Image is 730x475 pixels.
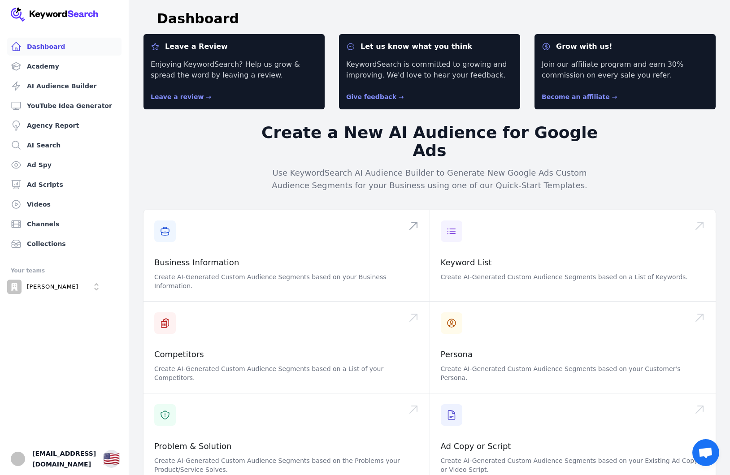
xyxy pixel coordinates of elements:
a: Dashboard [7,38,122,56]
button: 🇺🇸 [103,450,120,468]
p: Enjoying KeywordSearch? Help us grow & spread the word by leaving a review. [151,59,317,81]
dt: Leave a Review [151,41,317,52]
a: Collections [7,235,122,253]
a: Problem & Solution [154,441,231,451]
h2: Create a New AI Audience for Google Ads [257,124,602,160]
div: Your teams [11,265,118,276]
button: Open user button [11,452,25,466]
img: Hashim Yasin [7,280,22,294]
a: Ad Spy [7,156,122,174]
span: → [206,93,211,100]
div: Open chat [692,439,719,466]
span: [EMAIL_ADDRESS][DOMAIN_NAME] [32,448,96,470]
div: 🇺🇸 [103,451,120,467]
a: Videos [7,195,122,213]
a: Agency Report [7,117,122,134]
p: Join our affiliate program and earn 30% commission on every sale you refer. [542,59,708,81]
span: → [399,93,404,100]
p: Use KeywordSearch AI Audience Builder to Generate New Google Ads Custom Audience Segments for you... [257,167,602,192]
a: Become an affiliate [542,93,617,100]
a: Give feedback [346,93,404,100]
a: Competitors [154,350,204,359]
img: Hashim Yasin [11,452,25,466]
a: Channels [7,215,122,233]
a: Keyword List [441,258,492,267]
a: Ad Scripts [7,176,122,194]
dt: Let us know what you think [346,41,513,52]
p: [PERSON_NAME] [27,283,78,291]
a: Business Information [154,258,239,267]
a: Ad Copy or Script [441,441,511,451]
p: KeywordSearch is committed to growing and improving. We'd love to hear your feedback. [346,59,513,81]
button: Open organization switcher [7,280,104,294]
dt: Grow with us! [542,41,708,52]
a: AI Audience Builder [7,77,122,95]
a: Leave a review [151,93,211,100]
h1: Dashboard [157,11,239,27]
a: YouTube Idea Generator [7,97,122,115]
img: Your Company [11,7,99,22]
a: Academy [7,57,122,75]
span: → [612,93,617,100]
a: Persona [441,350,473,359]
a: AI Search [7,136,122,154]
